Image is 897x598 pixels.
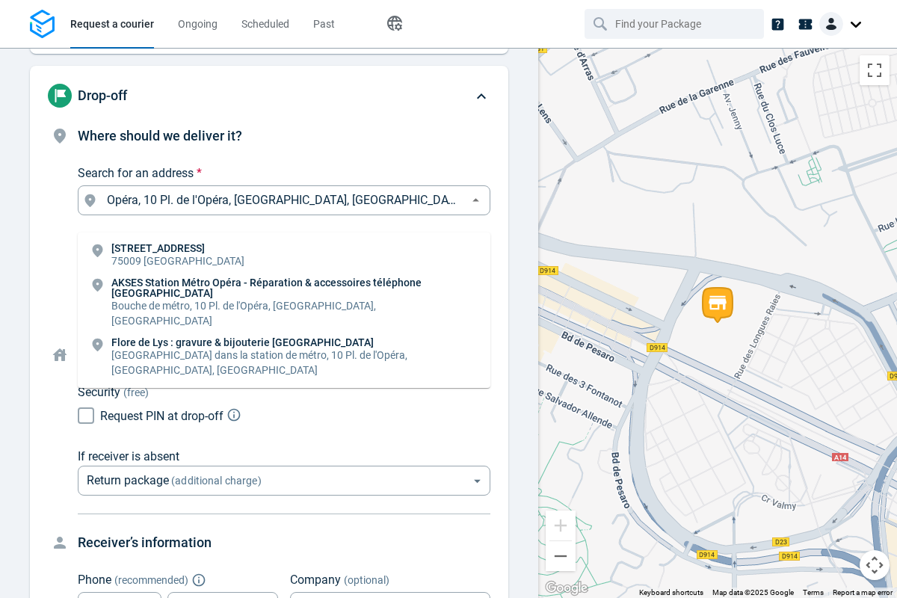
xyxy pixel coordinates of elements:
div: Drop-off [30,66,508,126]
span: Request a courier [70,18,154,30]
span: Phone [78,573,111,587]
span: Map data ©2025 Google [712,588,794,597]
span: (additional charge) [169,475,262,487]
button: Explain PIN code request [229,410,238,419]
span: Drop-off [78,87,127,103]
button: Keyboard shortcuts [639,588,703,598]
button: Explain "Recommended" [194,576,203,585]
button: Toggle fullscreen view [860,55,890,85]
span: (free) [123,385,149,400]
span: Search for an address [78,166,194,180]
a: Report a map error [833,588,893,597]
p: [GEOGRAPHIC_DATA] dans la station de métro, 10 Pl. de l'Opéra, [GEOGRAPHIC_DATA], [GEOGRAPHIC_DATA] [111,348,478,377]
p: Security [78,383,120,401]
span: Scheduled [241,18,289,30]
p: Flore de Lys : gravure & bijouterie [GEOGRAPHIC_DATA] [111,337,478,348]
a: Terms [803,588,824,597]
div: Return package [78,466,490,496]
span: Request PIN at drop-off [100,409,224,423]
p: [STREET_ADDRESS] [111,243,244,253]
span: If receiver is absent [78,449,179,463]
span: (optional) [344,574,389,586]
span: Past [313,18,335,30]
p: AKSES Station Métro Opéra - Réparation & accessoires téléphone [GEOGRAPHIC_DATA] [111,277,478,298]
button: Close [466,191,485,210]
img: Google [542,579,591,598]
button: Map camera controls [860,550,890,580]
a: Open this area in Google Maps (opens a new window) [542,579,591,598]
span: Company [290,573,341,587]
button: Zoom out [546,541,576,571]
img: Logo [30,10,55,39]
span: ( recommended ) [114,574,188,586]
span: Ongoing [178,18,218,30]
button: Zoom in [546,511,576,540]
input: Find your Package [615,10,736,38]
span: Where should we deliver it? [78,128,242,144]
img: Client [819,12,843,36]
p: Bouche de métro, 10 Pl. de l'Opéra, [GEOGRAPHIC_DATA], [GEOGRAPHIC_DATA] [111,298,478,328]
p: 75009 [GEOGRAPHIC_DATA] [111,253,244,268]
h4: Receiver’s information [78,532,490,553]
